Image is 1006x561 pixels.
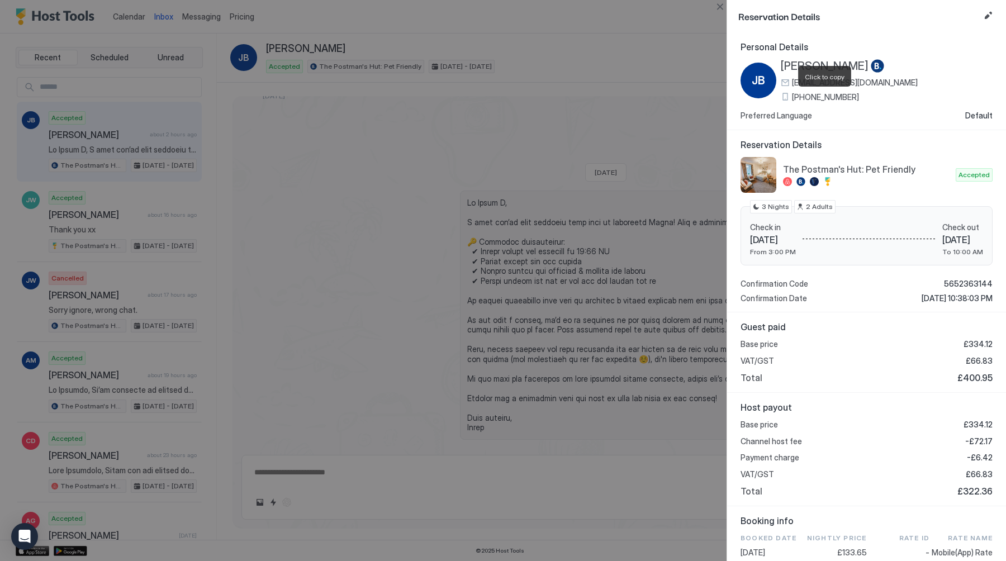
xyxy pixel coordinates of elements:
span: Accepted [958,170,990,180]
span: Rate Name [948,533,993,543]
span: From 3:00 PM [750,248,796,256]
span: Host payout [741,402,993,413]
span: Mobile(App) Rate [932,548,993,558]
span: Rate ID [899,533,929,543]
span: £66.83 [966,356,993,366]
span: Confirmation Date [741,293,807,303]
span: [PHONE_NUMBER] [792,92,859,102]
span: Default [965,111,993,121]
span: Preferred Language [741,111,812,121]
div: listing image [741,157,776,193]
span: Check in [750,222,796,232]
span: Reservation Details [738,9,979,23]
span: [DATE] [741,548,804,558]
span: Nightly Price [807,533,867,543]
span: £322.36 [957,486,993,497]
span: 3 Nights [762,202,789,212]
span: 2 Adults [806,202,833,212]
span: Base price [741,420,778,430]
span: £334.12 [964,420,993,430]
span: Personal Details [741,41,993,53]
span: [EMAIL_ADDRESS][DOMAIN_NAME] [792,78,918,88]
span: Booking info [741,515,993,526]
button: Edit reservation [981,9,995,22]
span: Reservation Details [741,139,993,150]
span: - [926,548,929,558]
span: Total [741,486,762,497]
span: The Postman's Hut: Pet Friendly [783,164,951,175]
span: VAT/GST [741,356,774,366]
span: Confirmation Code [741,279,808,289]
span: £400.95 [957,372,993,383]
span: Channel host fee [741,436,802,446]
span: Total [741,372,762,383]
span: VAT/GST [741,469,774,479]
span: Guest paid [741,321,993,332]
span: Base price [741,339,778,349]
span: Payment charge [741,453,799,463]
span: -£6.42 [967,453,993,463]
span: JB [752,72,765,89]
span: £133.65 [837,548,867,558]
span: [DATE] [750,234,796,245]
span: 5652363144 [944,279,993,289]
span: [DATE] [942,234,983,245]
span: -£72.17 [965,436,993,446]
span: To 10:00 AM [942,248,983,256]
span: Click to copy [805,73,844,81]
span: £66.83 [966,469,993,479]
div: Open Intercom Messenger [11,523,38,550]
span: [DATE] 10:38:03 PM [922,293,993,303]
span: [PERSON_NAME] [781,59,869,73]
span: £334.12 [964,339,993,349]
span: Booked Date [741,533,804,543]
span: Check out [942,222,983,232]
